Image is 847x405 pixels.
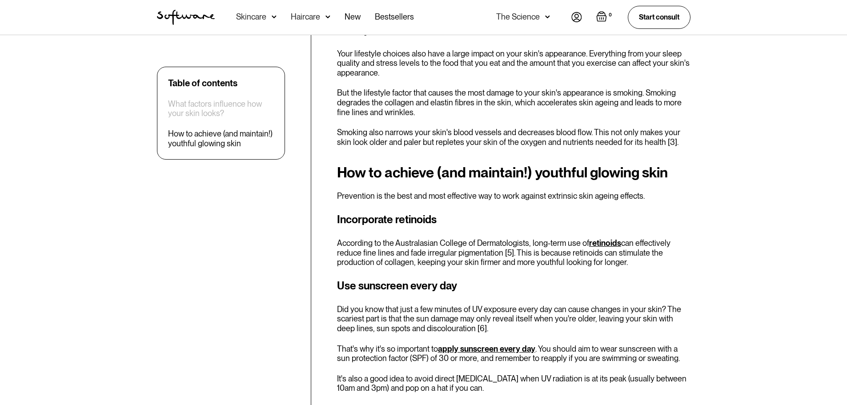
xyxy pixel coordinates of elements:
[337,344,690,363] p: That's why it's so important to . You should aim to wear sunscreen with a sun protection factor (...
[596,11,614,24] a: Open empty cart
[337,278,690,294] h3: Use sunscreen every day
[589,238,621,248] a: retinoids
[337,305,690,333] p: Did you know that just a few minutes of UV exposure every day can cause changes in your skin? The...
[325,12,330,21] img: arrow down
[168,129,274,148] a: How to achieve (and maintain!) youthful glowing skin
[236,12,266,21] div: Skincare
[337,88,690,117] p: But the lifestyle factor that causes the most damage to your skin's appearance is smoking. Smokin...
[337,164,690,180] h2: How to achieve (and maintain!) youthful glowing skin
[607,11,614,19] div: 0
[337,212,690,228] h3: Incorporate retinoids
[438,344,535,353] a: apply sunscreen every day
[337,128,690,147] p: Smoking also narrows your skin's blood vessels and decreases blood flow. This not only makes your...
[157,10,215,25] img: Software Logo
[337,49,690,78] p: Your lifestyle choices also have a large impact on your skin's appearance. Everything from your s...
[337,238,690,267] p: According to the Australasian College of Dermatologists, long-term use of can effectively reduce ...
[168,78,237,88] div: Table of contents
[337,374,690,393] p: It's also a good idea to avoid direct [MEDICAL_DATA] when UV radiation is at its peak (usually be...
[168,99,274,118] a: What factors influence how your skin looks?
[272,12,277,21] img: arrow down
[545,12,550,21] img: arrow down
[628,6,690,28] a: Start consult
[157,10,215,25] a: home
[337,191,690,201] p: Prevention is the best and most effective way to work against extrinsic skin ageing effects.
[291,12,320,21] div: Haircare
[496,12,540,21] div: The Science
